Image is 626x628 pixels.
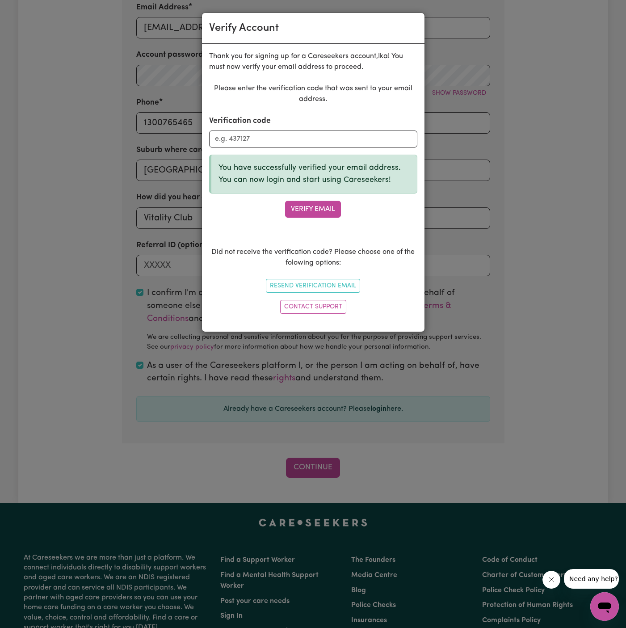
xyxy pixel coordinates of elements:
div: Verify Account [209,20,279,36]
label: Verification code [209,115,271,127]
p: Please enter the verification code that was sent to your email address. [209,83,417,105]
iframe: Message from company [564,569,619,589]
p: Did not receive the verification code? Please choose one of the folowing options: [209,247,417,268]
iframe: Button to launch messaging window [590,592,619,621]
input: e.g. 437127 [209,131,417,148]
iframe: Close message [542,571,560,589]
a: Contact Support [280,300,346,314]
button: Verify Email [285,201,341,218]
p: You have successfully verified your email address. You can now login and start using Careseekers! [218,162,410,186]
button: Resend Verification Email [266,279,360,293]
p: Thank you for signing up for a Careseekers account, Ika ! You must now verify your email address ... [209,51,417,72]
